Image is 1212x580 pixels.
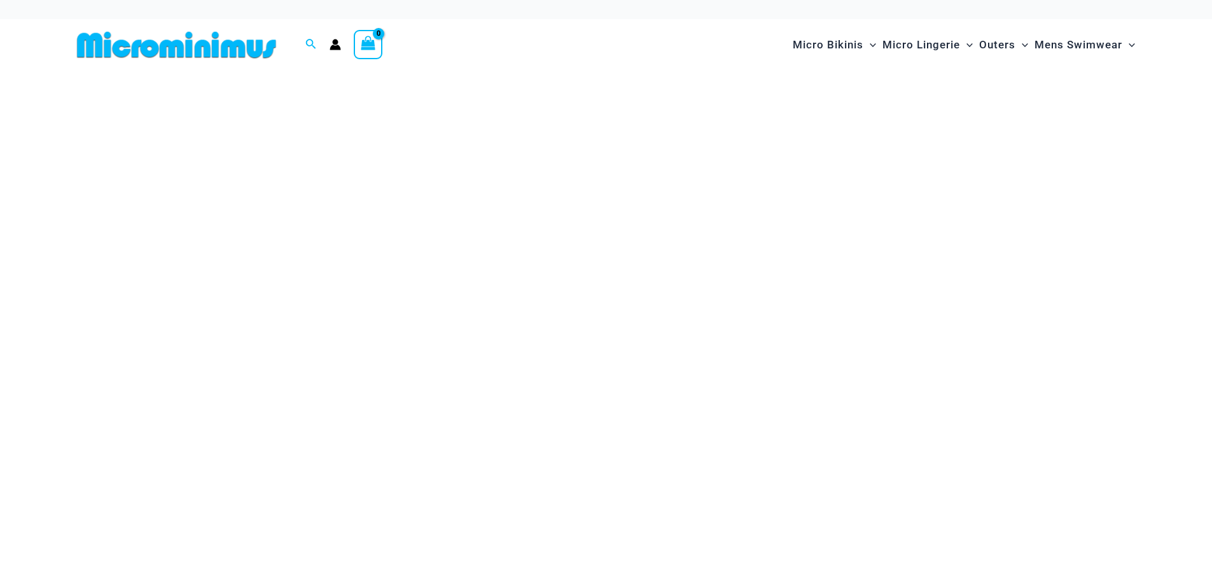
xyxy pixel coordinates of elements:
span: Menu Toggle [1015,29,1028,61]
a: Micro BikinisMenu ToggleMenu Toggle [790,25,879,64]
a: Account icon link [330,39,341,50]
a: OutersMenu ToggleMenu Toggle [976,25,1031,64]
a: Mens SwimwearMenu ToggleMenu Toggle [1031,25,1138,64]
a: View Shopping Cart, empty [354,30,383,59]
nav: Site Navigation [788,24,1141,66]
a: Micro LingerieMenu ToggleMenu Toggle [879,25,976,64]
span: Micro Bikinis [793,29,863,61]
span: Outers [979,29,1015,61]
span: Mens Swimwear [1034,29,1122,61]
a: Search icon link [305,37,317,53]
span: Menu Toggle [960,29,973,61]
span: Menu Toggle [863,29,876,61]
span: Menu Toggle [1122,29,1135,61]
img: MM SHOP LOGO FLAT [72,31,281,59]
span: Micro Lingerie [882,29,960,61]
